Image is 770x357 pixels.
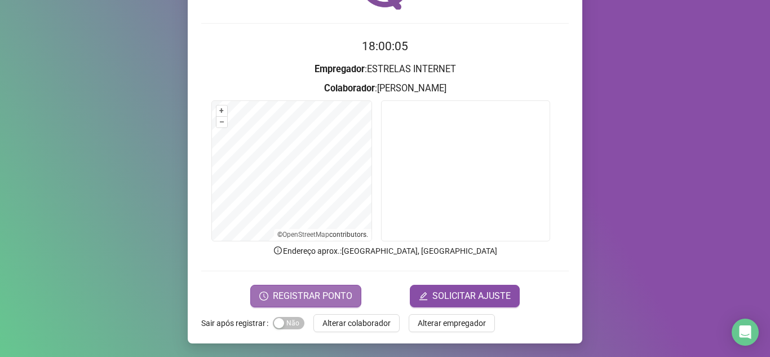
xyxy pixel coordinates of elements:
[216,105,227,116] button: +
[432,289,511,303] span: SOLICITAR AJUSTE
[315,64,365,74] strong: Empregador
[277,231,368,239] li: © contributors.
[419,292,428,301] span: edit
[201,62,569,77] h3: : ESTRELAS INTERNET
[250,285,361,307] button: REGISTRAR PONTO
[410,285,520,307] button: editSOLICITAR AJUSTE
[409,314,495,332] button: Alterar empregador
[273,245,283,255] span: info-circle
[418,317,486,329] span: Alterar empregador
[201,245,569,257] p: Endereço aprox. : [GEOGRAPHIC_DATA], [GEOGRAPHIC_DATA]
[732,319,759,346] div: Open Intercom Messenger
[313,314,400,332] button: Alterar colaborador
[322,317,391,329] span: Alterar colaborador
[273,289,352,303] span: REGISTRAR PONTO
[324,83,375,94] strong: Colaborador
[201,314,273,332] label: Sair após registrar
[259,292,268,301] span: clock-circle
[201,81,569,96] h3: : [PERSON_NAME]
[362,39,408,53] time: 18:00:05
[216,117,227,127] button: –
[282,231,329,239] a: OpenStreetMap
